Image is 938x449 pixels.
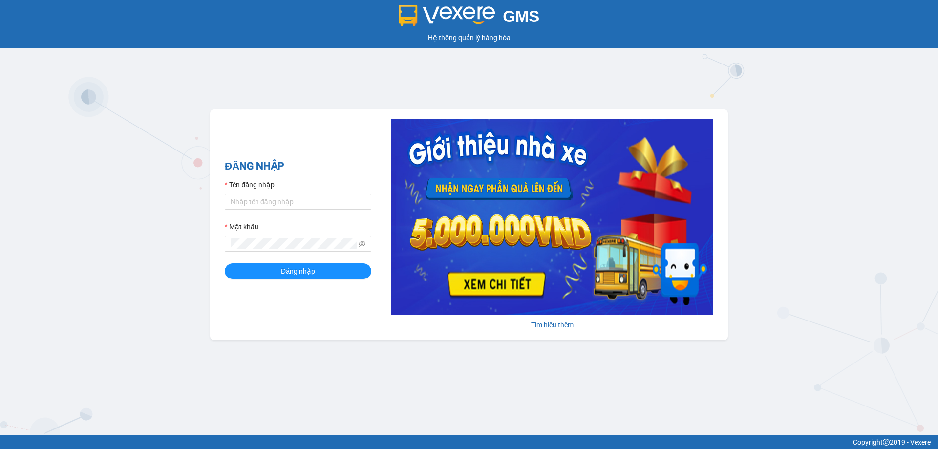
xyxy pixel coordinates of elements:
img: logo 2 [399,5,495,26]
input: Mật khẩu [231,238,357,249]
a: GMS [399,15,540,22]
div: Tìm hiểu thêm [391,320,713,330]
div: Hệ thống quản lý hàng hóa [2,32,936,43]
span: GMS [503,7,539,25]
span: copyright [883,439,890,446]
img: banner-0 [391,119,713,315]
button: Đăng nhập [225,263,371,279]
div: Copyright 2019 - Vexere [7,437,931,448]
span: eye-invisible [359,240,365,247]
h2: ĐĂNG NHẬP [225,158,371,174]
label: Tên đăng nhập [225,179,275,190]
span: Đăng nhập [281,266,315,277]
input: Tên đăng nhập [225,194,371,210]
label: Mật khẩu [225,221,258,232]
